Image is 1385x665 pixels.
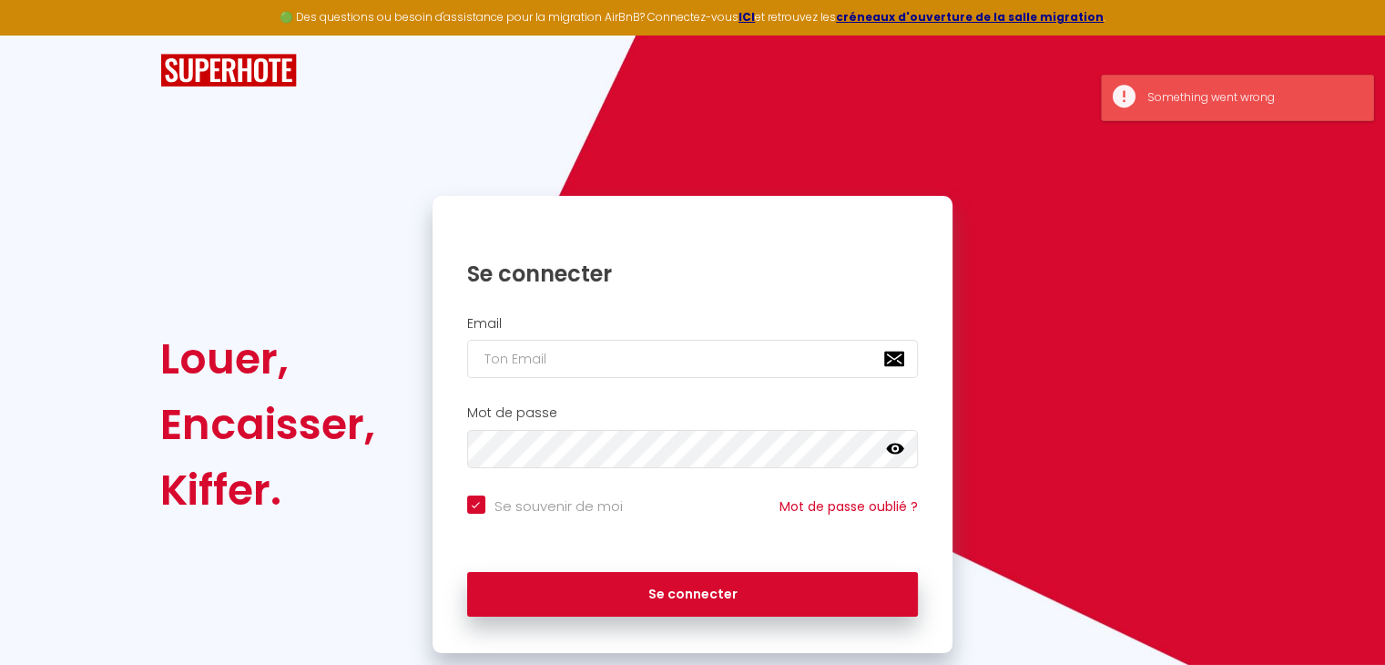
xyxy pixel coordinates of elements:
a: créneaux d'ouverture de la salle migration [836,9,1104,25]
button: Se connecter [467,572,919,618]
h2: Email [467,316,919,332]
button: Ouvrir le widget de chat LiveChat [15,7,69,62]
div: Encaisser, [160,392,375,457]
h1: Se connecter [467,260,919,288]
div: Louer, [160,326,375,392]
input: Ton Email [467,340,919,378]
a: Mot de passe oublié ? [779,497,918,516]
img: SuperHote logo [160,54,297,87]
div: Kiffer. [160,457,375,523]
h2: Mot de passe [467,405,919,421]
div: Something went wrong [1147,89,1355,107]
a: ICI [738,9,755,25]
